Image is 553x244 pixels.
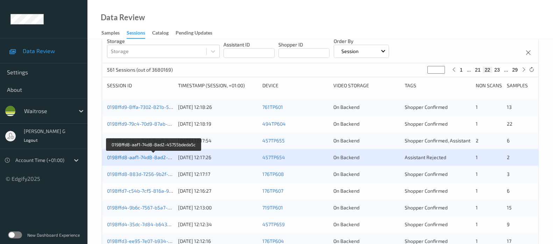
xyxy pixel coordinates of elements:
div: Tags [405,82,471,89]
p: Order By [334,38,389,45]
span: 1 [476,104,478,110]
span: Shopper Confirmed [405,205,448,210]
div: Device [262,82,328,89]
a: 176TP607 [262,188,283,194]
a: 0198ffd4-35dc-7d84-b643-5a92e70e6fc2 [107,221,201,227]
span: 15 [507,205,512,210]
div: On Backend [333,104,399,111]
a: 0198ffd8-aaf1-74d8-8ad2-45755bdeda5c [107,154,201,160]
button: 21 [473,67,483,73]
span: Shopper Confirmed [405,104,448,110]
span: 2 [476,138,478,143]
button: 23 [492,67,502,73]
div: [DATE] 12:17:17 [178,171,257,178]
div: On Backend [333,187,399,194]
a: 0198ffd7-c54b-7cf5-816a-9c6d2bdac221 [107,188,198,194]
span: 1 [476,121,478,127]
span: Shopper Confirmed [405,188,448,194]
span: 2 [507,154,510,160]
button: 1 [458,67,465,73]
div: Non Scans [476,82,502,89]
span: Shopper Confirmed [405,171,448,177]
a: Pending Updates [176,28,219,38]
span: 3 [507,171,510,177]
button: 22 [483,67,492,73]
a: 719TP601 [262,205,283,210]
a: 0198ffd8-883d-7256-9b2f-bc39af38632e [107,171,201,177]
div: On Backend [333,171,399,178]
span: 1 [476,188,478,194]
span: 6 [507,138,510,143]
a: 494TP604 [262,121,286,127]
div: Samples [101,29,120,38]
a: 0198ffd9-8ffa-7302-821b-59b842e8911e [107,104,199,110]
a: 0198ffd9-79c4-70d9-87ab-4594c4848a44 [107,121,204,127]
span: Shopper Confirmed [405,238,448,244]
button: ... [502,67,510,73]
div: Samples [507,82,533,89]
div: [DATE] 12:17:54 [178,137,257,144]
a: 457TP655 [262,138,285,143]
span: Shopper Confirmed, Assistant Rejected [405,138,491,143]
div: On Backend [333,137,399,144]
p: Storage [107,38,220,45]
div: [DATE] 12:13:00 [178,204,257,211]
button: 29 [510,67,520,73]
div: [DATE] 12:18:26 [178,104,257,111]
a: 761TP601 [262,104,283,110]
a: 176TP604 [262,238,284,244]
div: Video Storage [333,82,399,89]
span: 13 [507,104,512,110]
p: Session [339,48,361,55]
a: 457TP654 [262,154,285,160]
button: ... [465,67,473,73]
div: Sessions [127,29,145,39]
a: 176TP608 [262,171,284,177]
div: [DATE] 12:18:19 [178,120,257,127]
a: Catalog [152,28,176,38]
div: On Backend [333,120,399,127]
div: Timestamp (Session, +01:00) [178,82,257,89]
span: Shopper Confirmed [405,221,448,227]
div: [DATE] 12:12:34 [178,221,257,228]
span: 6 [507,188,510,194]
div: Catalog [152,29,169,38]
span: 1 [476,205,478,210]
div: Pending Updates [176,29,212,38]
span: 22 [507,121,512,127]
a: 0198ffd3-ee95-7e07-b934-a3944cd1824c [107,238,202,244]
p: 561 Sessions (out of 3680169) [107,66,173,73]
div: [DATE] 12:17:26 [178,154,257,161]
p: Shopper ID [278,41,329,48]
div: Data Review [101,14,145,21]
div: [DATE] 12:16:27 [178,187,257,194]
div: On Backend [333,221,399,228]
a: 0198ffd4-9b6c-7567-b5a7-268beba6dd3d [107,205,201,210]
span: Shopper Confirmed [405,121,448,127]
a: 457TP659 [262,221,285,227]
span: 1 [476,171,478,177]
a: Samples [101,28,127,38]
span: 1 [476,154,478,160]
span: 1 [476,238,478,244]
div: On Backend [333,154,399,161]
span: 1 [476,221,478,227]
p: Assistant ID [224,41,275,48]
a: Sessions [127,28,152,39]
div: Session ID [107,82,173,89]
div: On Backend [333,204,399,211]
span: 17 [507,238,511,244]
span: 9 [507,221,510,227]
a: 0198ffd9-18c2-7a11-9ee5-beb724f6e6a9 [107,138,199,143]
span: Assistant Rejected [405,154,446,160]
